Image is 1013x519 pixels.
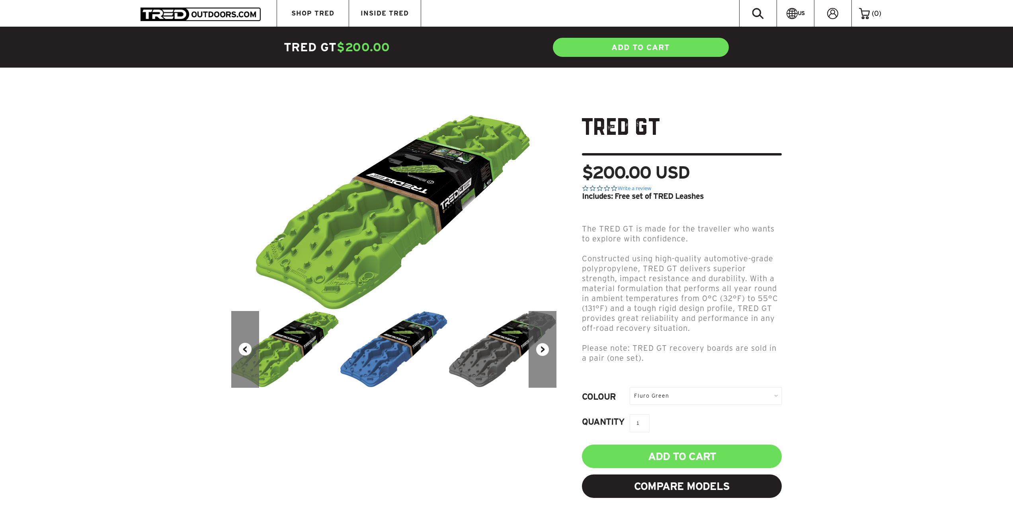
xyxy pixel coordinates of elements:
span: $200.00 USD [582,163,689,181]
label: Quantity [582,417,630,429]
span: $200.00 [337,41,390,54]
img: cart-icon [859,8,870,19]
img: TREDGT-IsometricView_WrapBlue_300x.png [340,311,449,388]
a: Write a review [618,185,651,192]
img: TREDGT-IsometricView_Wrap_Grey_300x.png [449,311,557,388]
img: TREDGT-IsometricView_Wrap_Green_300x.png [231,311,340,388]
p: The TRED GT is made for the traveller who wants to explore with confidence. [582,224,782,244]
label: Colour [582,392,630,404]
h1: TRED GT [582,115,782,156]
button: Previous [231,311,259,388]
span: SHOP TRED [291,10,334,17]
span: Constructed using high-quality automotive-grade polypropylene, TRED GT delivers superior strength... [582,254,778,332]
input: Add to Cart [582,445,782,468]
img: TREDGT-IsometricView_Wrap_Green_700x.png [255,115,533,311]
span: ( ) [872,10,881,17]
a: Compare Models [582,474,782,498]
a: ADD TO CART [552,37,730,58]
img: TRED Outdoors America [141,8,261,21]
span: Please note: TRED GT recovery boards are sold in a pair (one set). [582,344,777,362]
h4: TRED GT [284,39,507,55]
span: 0 [874,10,879,17]
div: Fluro Green [630,387,782,405]
button: Next [529,311,556,388]
span: INSIDE TRED [361,10,409,17]
div: Includes: Free set of TRED Leashes [582,192,782,200]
